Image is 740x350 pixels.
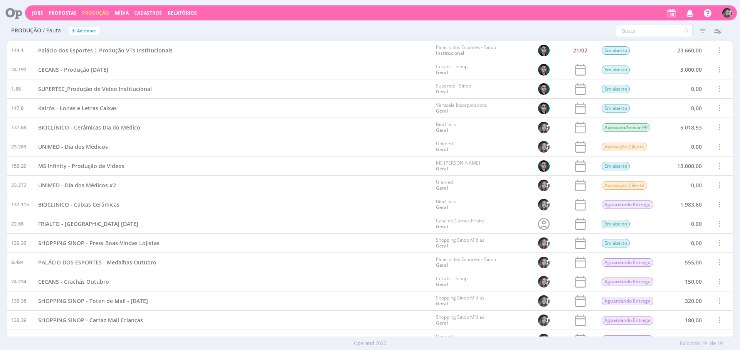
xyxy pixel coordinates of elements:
span: Exibindo [680,340,700,347]
button: Relatórios [165,10,199,16]
span: 24.234 [11,278,26,286]
span: 133.36 [11,239,26,247]
a: Geral [436,320,448,326]
button: Propostas [46,10,79,16]
div: Supertec - Sinop [436,83,471,94]
span: Em aberto [602,104,630,113]
span: UNIMED - Dia dos Médicos [38,143,108,150]
span: 137.88 [11,124,26,131]
span: Kairós - Lonas e Letras Caixas [38,104,117,112]
span: 147.8 [11,104,24,112]
a: SHOPPING SINOP - Toten de Mall - [DATE] [38,297,148,305]
span: 144.1 [11,47,24,54]
img: J [538,83,550,95]
a: UNIMED - Dia dos Médicos #2 [38,181,116,189]
span: BIOCLÍNICO - Caixas Cerâmicas [38,201,119,208]
a: Geral [436,204,448,210]
div: Shopping Sinop Mídias [436,315,484,326]
img: A [538,315,550,326]
div: 1.983,60 [659,195,706,214]
img: J [538,45,550,56]
span: 1.88 [11,85,21,93]
span: / Pauta [43,27,61,34]
span: UNIMED - Cartões Outubro Rosa [38,336,124,343]
img: A [538,237,550,249]
img: A [538,199,550,210]
a: SHOPPING SINOP - Press Boas-Vindas Lojistas [38,239,160,247]
span: 23.272 [11,182,26,189]
div: 0,00 [659,79,706,98]
span: Em aberto [602,162,630,170]
span: 153.29 [11,162,26,170]
div: Unimed [436,334,453,345]
span: Em aberto [602,66,630,74]
img: J [538,64,550,76]
img: A [538,180,550,191]
span: CECANS - Crachás Outubro [38,278,109,285]
span: 137.115 [11,201,29,209]
span: Produção [11,27,41,34]
span: + [72,27,76,35]
div: Cecans - Sinop [436,64,468,75]
span: 19 [717,340,723,347]
a: BIOCLÍNICO - Cerâmicas Dia do Médico [38,123,140,131]
img: A [538,141,550,153]
img: J [538,160,550,172]
img: A [538,257,550,268]
div: 5.018,53 [659,118,706,137]
a: Geral [436,165,448,172]
div: 320,00 [659,291,706,310]
div: 0,00 [659,234,706,252]
span: Aguardando Entrega [602,200,653,209]
span: 133.38 [11,297,26,305]
span: 23.278 [11,336,26,343]
a: Jobs [32,10,43,16]
button: Mídia [113,10,131,16]
a: CECANS - Crachás Outubro [38,278,109,286]
div: Unimed [436,141,453,152]
span: SUPERTEC_Produção de Vídeo Institucional [38,85,152,93]
div: Cecans - Sinop [436,276,468,287]
div: MS [PERSON_NAME] [436,160,480,172]
div: 150,00 [659,330,706,349]
a: Geral [436,242,448,249]
span: Em aberto [602,85,630,93]
span: 23.263 [11,143,26,151]
span: BIOCLÍNICO - Cerâmicas Dia do Médico [38,124,140,131]
a: Geral [436,127,448,133]
a: Institucional [436,50,464,56]
a: Geral [436,223,448,230]
img: A [538,295,550,307]
span: Em aberto [602,220,630,228]
span: 19 [701,340,707,347]
a: Geral [436,281,448,288]
span: Aguardando Entrega [602,316,653,325]
button: Produção [80,10,111,16]
span: de [710,340,716,347]
a: PALÁCIO DOS ESPORTES - Medalhas Outubro [38,258,156,266]
div: 180,00 [659,311,706,330]
span: Aprovado/Enviar PP [602,123,650,132]
span: Aguardando Entrega [602,278,653,286]
span: 22.68 [11,220,24,228]
span: SHOPPING SINOP - Toten de Mall - [DATE] [38,297,148,305]
span: Aprovação Cliente [602,181,647,190]
span: Aguardando Entrega [602,335,653,344]
span: Aguardando Entrega [602,297,653,305]
a: UNIMED - Dia dos Médicos [38,143,108,151]
a: Geral [436,108,448,114]
a: MS Infinity - Produção de Vídeos [38,162,124,170]
a: Palácio dos Esportes | Produção VTs Institucionais [38,46,173,54]
img: A [538,334,550,345]
span: FRIALTO - [GEOGRAPHIC_DATA] [DATE] [38,220,138,227]
img: A [538,122,550,133]
img: A [722,8,732,18]
div: 0,00 [659,176,706,195]
a: SHOPPING SINOP - Cartaz Mall Crianças [38,316,143,324]
div: 555,00 [659,253,706,272]
div: Shopping Sinop Mídias [436,237,484,249]
span: Propostas [49,10,77,16]
div: 0,00 [659,137,706,156]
